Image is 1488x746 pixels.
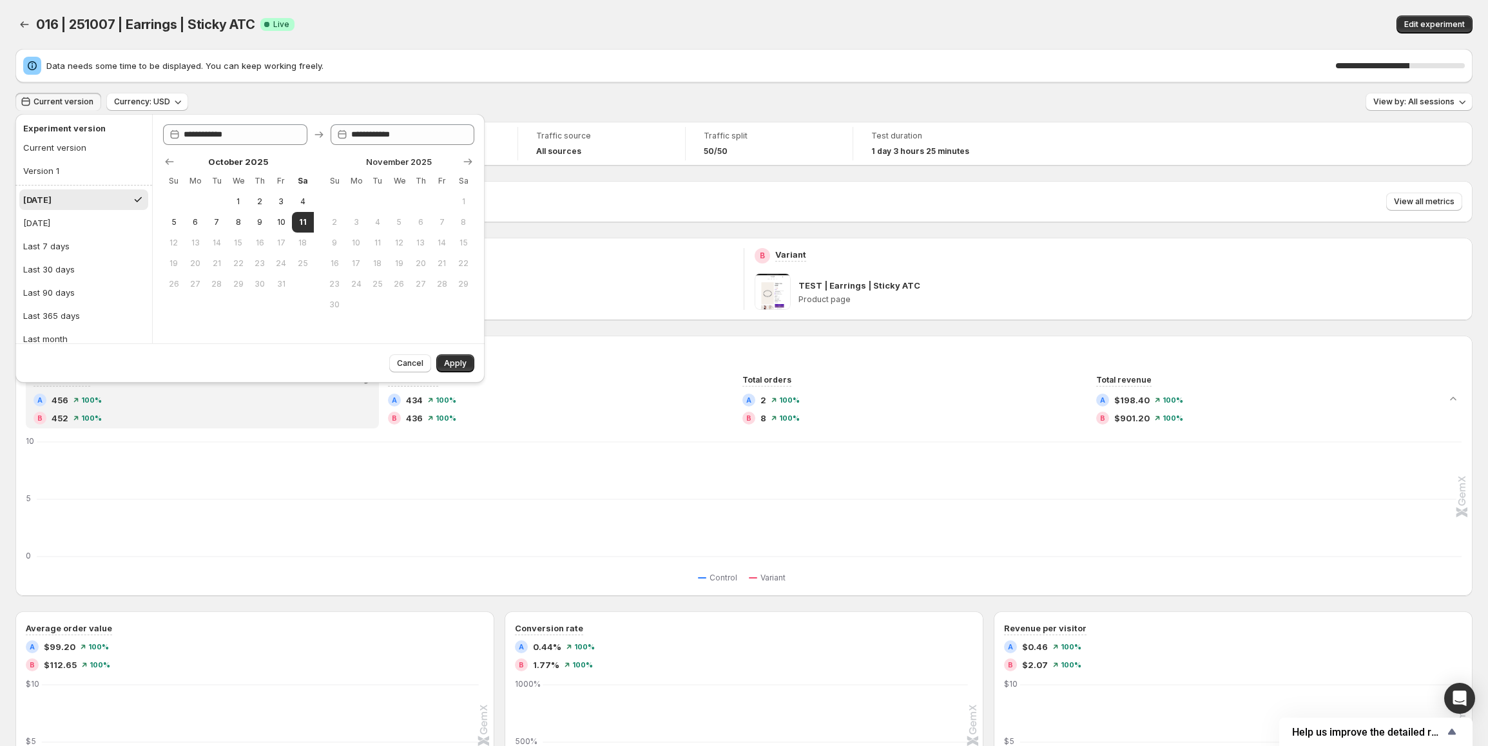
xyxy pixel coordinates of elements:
button: Start of range Today Saturday October 11 2025 [292,212,313,233]
text: 5 [26,493,31,503]
button: Sunday November 16 2025 [324,253,345,274]
span: We [233,176,244,186]
button: Tuesday October 28 2025 [206,274,227,294]
span: 100% [81,414,102,422]
span: 10 [351,238,362,248]
h3: Average order value [26,622,112,635]
button: Back [15,15,34,33]
h3: Revenue per visitor [1004,622,1087,635]
button: Tuesday November 11 2025 [367,233,388,253]
span: 25 [372,279,383,289]
th: Friday [271,171,292,191]
button: Friday November 7 2025 [431,212,452,233]
button: Friday October 3 2025 [271,191,292,212]
span: Control [710,573,737,583]
button: Show survey - Help us improve the detailed report for A/B campaigns [1292,724,1460,740]
span: 100% [1163,396,1183,404]
span: 23 [254,258,265,269]
th: Tuesday [367,171,388,191]
span: 11 [297,217,308,227]
button: [DATE] [19,213,148,233]
text: $10 [1004,679,1018,689]
button: Current version [15,93,101,111]
span: 100% [81,396,102,404]
button: Thursday October 23 2025 [249,253,270,274]
span: 2 [254,196,265,207]
span: Current version [34,97,93,107]
span: Traffic source [536,131,667,141]
button: Wednesday November 19 2025 [389,253,410,274]
h2: A [37,396,43,404]
span: Help us improve the detailed report for A/B campaigns [1292,726,1444,738]
span: 5 [168,217,179,227]
span: 8 [233,217,244,227]
button: Sunday November 23 2025 [324,274,345,294]
span: 12 [394,238,405,248]
button: View by: All sessions [1366,93,1473,111]
span: Su [168,176,179,186]
span: 3 [351,217,362,227]
button: Cancel [389,354,431,372]
h2: B [1008,661,1013,669]
span: 452 [52,412,68,425]
span: 4 [297,196,308,207]
div: Current version [23,141,86,154]
span: 28 [436,279,447,289]
button: [DATE] [19,189,148,210]
button: Version 1 [19,160,143,181]
h2: A [519,643,524,651]
h3: Conversion rate [515,622,583,635]
button: Wednesday November 26 2025 [389,274,410,294]
button: Friday November 21 2025 [431,253,452,274]
button: Thursday October 2 2025 [249,191,270,212]
button: Saturday October 18 2025 [292,233,313,253]
span: 29 [233,279,244,289]
button: Friday October 17 2025 [271,233,292,253]
button: Collapse chart [1444,390,1462,408]
span: 50/50 [704,146,728,157]
span: 8 [760,412,766,425]
span: 30 [254,279,265,289]
p: TEST | Earrings | Sticky ATC [798,279,920,292]
span: 100% [1061,643,1081,651]
span: Mo [189,176,200,186]
span: 100% [436,414,456,422]
span: 14 [436,238,447,248]
button: Tuesday October 21 2025 [206,253,227,274]
button: Thursday November 27 2025 [410,274,431,294]
span: 21 [211,258,222,269]
span: 6 [415,217,426,227]
th: Monday [184,171,206,191]
span: $901.20 [1114,412,1150,425]
button: Monday November 24 2025 [345,274,367,294]
span: Test duration [871,131,1003,141]
h2: B [30,661,35,669]
span: 100% [779,396,800,404]
button: Saturday October 4 2025 [292,191,313,212]
h2: B [392,414,397,422]
button: Monday October 6 2025 [184,212,206,233]
span: 24 [351,279,362,289]
button: Last 30 days [19,259,148,280]
button: Saturday November 29 2025 [453,274,474,294]
button: Sunday November 30 2025 [324,294,345,315]
span: 1 [458,196,469,207]
button: Thursday November 20 2025 [410,253,431,274]
button: Wednesday November 5 2025 [389,212,410,233]
span: Data needs some time to be displayed. You can keep working freely. [46,59,1336,72]
h2: A [392,396,397,404]
span: 8 [458,217,469,227]
span: 100% [436,396,456,404]
h2: A [1100,396,1105,404]
span: 26 [394,279,405,289]
span: 19 [168,258,179,269]
text: 10 [26,436,34,446]
span: 6 [189,217,200,227]
a: Test duration1 day 3 hours 25 minutes [871,129,1003,158]
text: $5 [26,736,36,746]
button: Monday November 17 2025 [345,253,367,274]
span: View all metrics [1394,196,1454,207]
button: Saturday October 25 2025 [292,253,313,274]
a: Traffic sourceAll sources [536,129,667,158]
span: 0.44% [533,640,561,653]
